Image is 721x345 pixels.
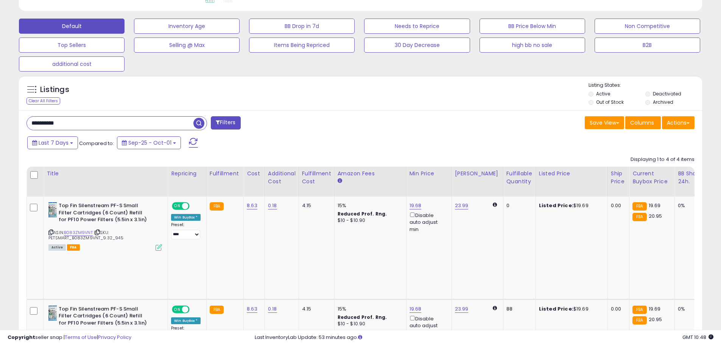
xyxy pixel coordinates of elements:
div: Displaying 1 to 4 of 4 items [631,156,695,163]
a: 19.68 [410,305,422,313]
button: Filters [211,116,240,130]
div: 15% [338,202,400,209]
div: Fulfillment Cost [302,170,331,186]
div: Disable auto adjust min [410,314,446,336]
div: $10 - $10.90 [338,217,400,224]
div: Ship Price [611,170,626,186]
div: $10 - $10.90 [338,321,400,327]
button: Selling @ Max [134,37,240,53]
button: Actions [662,116,695,129]
small: FBA [632,306,646,314]
b: Reduced Prof. Rng. [338,314,387,320]
button: Top Sellers [19,37,125,53]
a: B083ZM9VNT [64,229,93,236]
a: 0.18 [268,202,277,209]
div: Win BuyBox * [171,317,201,324]
span: OFF [188,203,201,209]
b: Reduced Prof. Rng. [338,211,387,217]
span: 19.69 [649,202,661,209]
div: Last InventoryLab Update: 53 minutes ago. [255,334,713,341]
div: Listed Price [539,170,604,178]
div: Current Buybox Price [632,170,671,186]
div: 88 [506,306,530,312]
b: Listed Price: [539,202,573,209]
span: ON [173,306,182,312]
div: 0.00 [611,202,623,209]
a: 23.99 [455,202,469,209]
span: FBA [67,244,80,251]
div: [PERSON_NAME] [455,170,500,178]
span: ON [173,203,182,209]
div: seller snap | | [8,334,131,341]
small: Amazon Fees. [338,178,342,184]
div: Additional Cost [268,170,296,186]
span: OFF [188,306,201,312]
h5: Listings [40,84,69,95]
button: Sep-25 - Oct-01 [117,136,181,149]
label: Out of Stock [596,99,624,105]
small: FBA [210,306,224,314]
span: 19.69 [649,305,661,312]
button: additional cost [19,56,125,72]
div: Repricing [171,170,203,178]
a: 19.68 [410,202,422,209]
div: 0% [678,306,703,312]
div: BB Share 24h. [678,170,705,186]
div: $19.69 [539,202,602,209]
div: ASIN: [48,202,162,250]
div: 0% [678,202,703,209]
a: 8.63 [247,202,257,209]
small: FBA [632,202,646,211]
a: Privacy Policy [98,334,131,341]
span: 20.95 [649,316,662,323]
label: Archived [653,99,673,105]
button: Default [19,19,125,34]
div: Clear All Filters [26,97,60,105]
button: Needs to Reprice [364,19,470,34]
p: Listing States: [589,82,702,89]
a: Terms of Use [65,334,97,341]
div: Disable auto adjust min [410,211,446,233]
button: Last 7 Days [27,136,78,149]
span: 20.95 [649,212,662,220]
button: Inventory Age [134,19,240,34]
span: | SKU: PETSMART_B083ZM9VNT_9.32_945 [48,229,123,241]
span: Compared to: [79,140,114,147]
div: Fulfillable Quantity [506,170,533,186]
label: Deactivated [653,91,681,97]
div: $19.69 [539,306,602,312]
small: FBA [632,213,646,221]
div: Win BuyBox * [171,214,201,221]
button: Save View [585,116,624,129]
div: Amazon Fees [338,170,403,178]
button: BB Price Below Min [480,19,585,34]
b: Top Fin Silenstream PF-S Small Filter Cartridges (6 Count) Refill for PF10 Power Filters (5.5in x... [59,202,151,225]
b: Listed Price: [539,305,573,312]
img: 412n0LbEJoL._SL40_.jpg [48,306,57,321]
button: high bb no sale [480,37,585,53]
a: 8.63 [247,305,257,313]
img: 412n0LbEJoL._SL40_.jpg [48,202,57,217]
b: Top Fin Silenstream PF-S Small Filter Cartridges (6 Count) Refill for PF10 Power Filters (5.5in x... [59,306,151,329]
div: Min Price [410,170,448,178]
span: Sep-25 - Oct-01 [128,139,171,147]
strong: Copyright [8,334,35,341]
small: FBA [632,316,646,325]
div: Fulfillment [210,170,240,178]
div: 15% [338,306,400,312]
div: Cost [247,170,262,178]
div: 4.15 [302,306,329,312]
label: Active [596,91,610,97]
span: 2025-10-9 10:48 GMT [682,334,713,341]
button: Columns [625,116,661,129]
div: Title [47,170,165,178]
small: FBA [210,202,224,211]
button: 30 Day Decrease [364,37,470,53]
a: 23.99 [455,305,469,313]
span: Last 7 Days [39,139,69,147]
div: 4.15 [302,202,329,209]
div: 0.00 [611,306,623,312]
button: Non Competitive [595,19,700,34]
div: 0 [506,202,530,209]
button: Items Being Repriced [249,37,355,53]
